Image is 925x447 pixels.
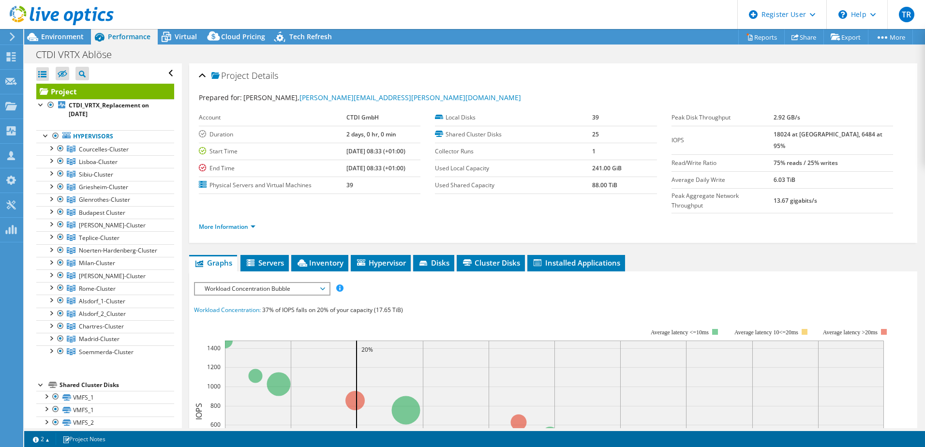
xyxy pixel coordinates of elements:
[36,282,174,295] a: Rome-Cluster
[211,71,249,81] span: Project
[79,234,119,242] span: Teplice-Cluster
[346,181,353,189] b: 39
[221,32,265,41] span: Cloud Pricing
[823,329,878,336] text: Average latency >20ms
[36,391,174,403] a: VMFS_1
[36,295,174,307] a: Alsdorf_1-Cluster
[346,147,405,155] b: [DATE] 08:33 (+01:00)
[194,403,204,420] text: IOPS
[245,258,284,268] span: Servers
[346,113,379,121] b: CTDI GmbH
[79,348,134,356] span: Soemmerda-Cluster
[79,310,126,318] span: Alsdorf_2_Cluster
[36,130,174,143] a: Hypervisors
[418,258,449,268] span: Disks
[774,113,800,121] b: 2.92 GB/s
[671,113,774,122] label: Peak Disk Throughput
[435,130,592,139] label: Shared Cluster Disks
[289,32,332,41] span: Tech Refresh
[243,93,521,102] span: [PERSON_NAME],
[199,180,346,190] label: Physical Servers and Virtual Machines
[774,196,817,205] b: 13.67 gigabits/s
[207,363,221,371] text: 1200
[838,10,847,19] svg: \n
[823,30,868,45] a: Export
[56,433,112,445] a: Project Notes
[774,130,882,150] b: 18024 at [GEOGRAPHIC_DATA], 6484 at 95%
[651,329,709,336] tspan: Average latency <=10ms
[26,433,56,445] a: 2
[671,135,774,145] label: IOPS
[774,176,795,184] b: 6.03 TiB
[79,272,146,280] span: [PERSON_NAME]-Cluster
[36,308,174,320] a: Alsdorf_2_Cluster
[79,158,118,166] span: Lisboa-Cluster
[435,164,592,173] label: Used Local Capacity
[207,344,221,352] text: 1400
[592,147,596,155] b: 1
[252,70,278,81] span: Details
[36,206,174,219] a: Budapest Cluster
[671,158,774,168] label: Read/Write Ratio
[36,417,174,429] a: VMFS_2
[738,30,785,45] a: Reports
[36,84,174,99] a: Project
[69,101,149,118] b: CTDI_VRTX_Replacement on [DATE]
[36,333,174,345] a: Madrid-Cluster
[199,223,255,231] a: More Information
[899,7,914,22] span: TR
[36,269,174,282] a: Milton-Keynes-Cluster
[79,170,113,179] span: Sibiu-Cluster
[361,345,373,354] text: 20%
[435,147,592,156] label: Collector Runs
[784,30,824,45] a: Share
[36,345,174,358] a: Soemmerda-Cluster
[79,221,146,229] span: [PERSON_NAME]-Cluster
[79,259,115,267] span: Milan-Cluster
[79,195,130,204] span: Glenrothes-Cluster
[36,403,174,416] a: VMFS_1
[210,420,221,429] text: 600
[671,175,774,185] label: Average Daily Write
[532,258,620,268] span: Installed Applications
[175,32,197,41] span: Virtual
[299,93,521,102] a: [PERSON_NAME][EMAIL_ADDRESS][PERSON_NAME][DOMAIN_NAME]
[199,93,242,102] label: Prepared for:
[36,181,174,194] a: Griesheim-Cluster
[36,143,174,155] a: Courcelles-Cluster
[79,297,125,305] span: Alsdorf_1-Cluster
[194,306,261,314] span: Workload Concentration:
[592,113,599,121] b: 39
[592,130,599,138] b: 25
[868,30,913,45] a: More
[262,306,403,314] span: 37% of IOPS falls on 20% of your capacity (17.65 TiB)
[36,244,174,257] a: Noerten-Hardenberg-Cluster
[79,183,128,191] span: Griesheim-Cluster
[79,246,157,254] span: Noerten-Hardenberg-Cluster
[734,329,798,336] tspan: Average latency 10<=20ms
[346,164,405,172] b: [DATE] 08:33 (+01:00)
[207,382,221,390] text: 1000
[199,113,346,122] label: Account
[296,258,343,268] span: Inventory
[462,258,520,268] span: Cluster Disks
[79,284,116,293] span: Rome-Cluster
[592,181,617,189] b: 88.00 TiB
[60,379,174,391] div: Shared Cluster Disks
[199,130,346,139] label: Duration
[592,164,622,172] b: 241.00 GiB
[79,209,125,217] span: Budapest Cluster
[108,32,150,41] span: Performance
[36,231,174,244] a: Teplice-Cluster
[356,258,406,268] span: Hypervisor
[36,194,174,206] a: Glenrothes-Cluster
[199,164,346,173] label: End Time
[36,99,174,120] a: CTDI_VRTX_Replacement on [DATE]
[36,219,174,231] a: Schloss-Holte-Cluster
[41,32,84,41] span: Environment
[199,147,346,156] label: Start Time
[79,335,119,343] span: Madrid-Cluster
[194,258,232,268] span: Graphs
[79,145,129,153] span: Courcelles-Cluster
[435,113,592,122] label: Local Disks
